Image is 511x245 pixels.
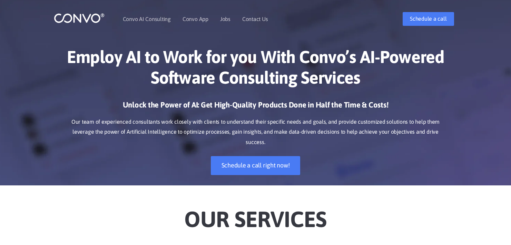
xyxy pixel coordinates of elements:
a: Convo App [183,16,208,22]
img: logo_1.png [54,13,105,23]
a: Convo AI Consulting [123,16,171,22]
a: Contact Us [242,16,268,22]
p: Our team of experienced consultants work closely with clients to understand their specific needs ... [64,117,447,148]
a: Schedule a call right now! [211,156,301,175]
h2: Our Services [64,196,447,234]
h3: Unlock the Power of AI: Get High-Quality Products Done in Half the Time & Costs! [64,100,447,115]
h1: Employ AI to Work for you With Convo’s AI-Powered Software Consulting Services [64,47,447,93]
a: Jobs [220,16,230,22]
a: Schedule a call [403,12,454,26]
